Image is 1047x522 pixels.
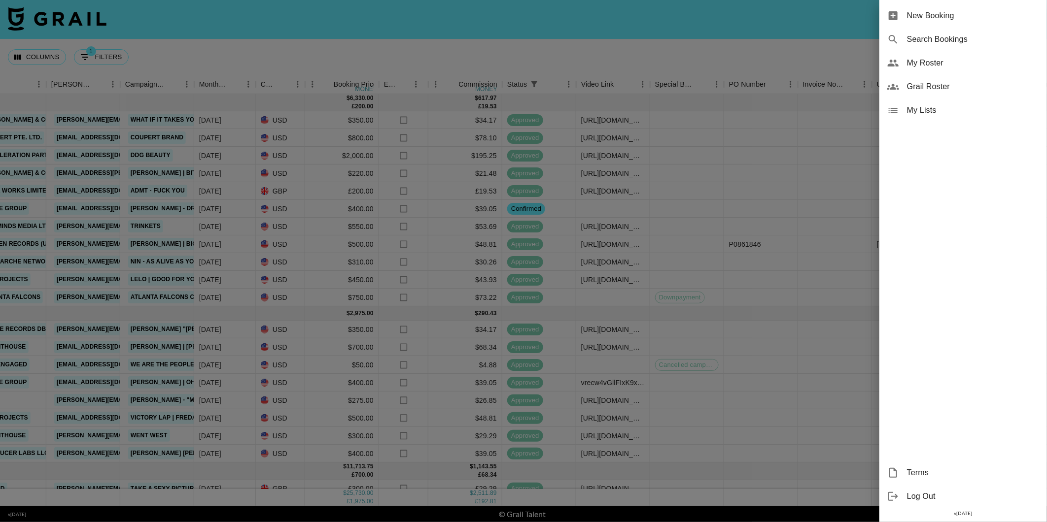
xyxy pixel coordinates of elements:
div: Log Out [879,485,1047,508]
span: Log Out [907,490,1039,502]
div: Search Bookings [879,28,1047,51]
span: My Lists [907,104,1039,116]
span: Terms [907,467,1039,479]
div: v [DATE] [879,508,1047,519]
div: My Roster [879,51,1047,75]
span: Grail Roster [907,81,1039,93]
div: New Booking [879,4,1047,28]
div: Terms [879,461,1047,485]
div: Grail Roster [879,75,1047,98]
div: My Lists [879,98,1047,122]
span: New Booking [907,10,1039,22]
span: Search Bookings [907,33,1039,45]
span: My Roster [907,57,1039,69]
